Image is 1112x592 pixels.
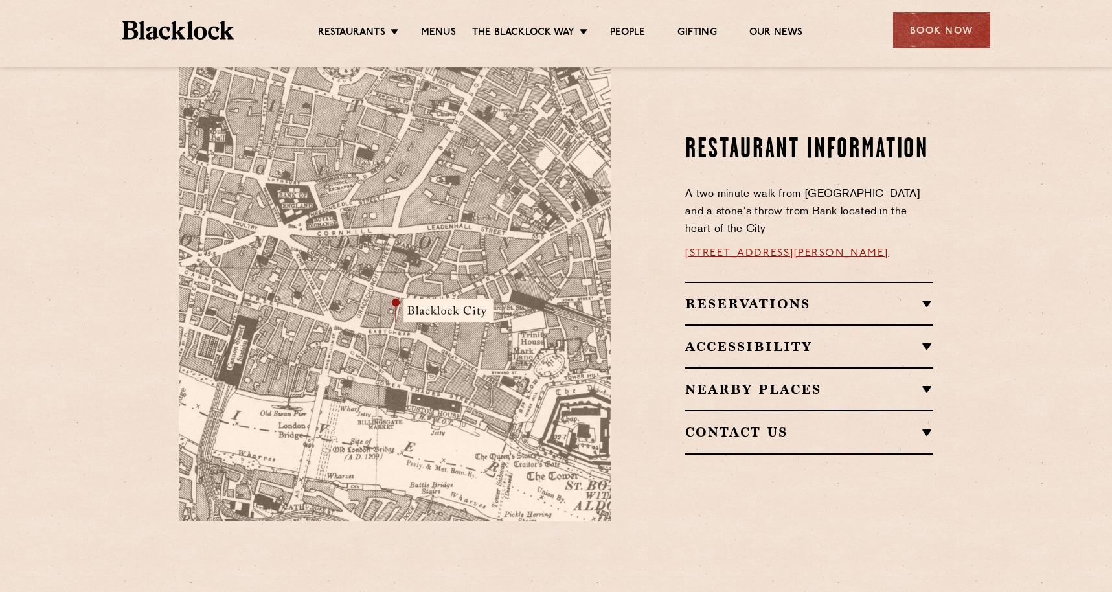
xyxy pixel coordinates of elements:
h2: Accessibility [685,339,933,354]
img: BL_Textured_Logo-footer-cropped.svg [122,21,234,40]
a: People [610,27,645,41]
img: svg%3E [471,401,653,522]
h2: Nearby Places [685,381,933,397]
div: Book Now [893,12,990,48]
a: Menus [421,27,456,41]
a: Gifting [677,27,716,41]
h2: Reservations [685,296,933,312]
a: Restaurants [318,27,385,41]
a: Our News [749,27,803,41]
a: The Blacklock Way [472,27,574,41]
p: A two-minute walk from [GEOGRAPHIC_DATA] and a stone’s throw from Bank located in the heart of th... [685,186,933,238]
a: [STREET_ADDRESS][PERSON_NAME] [685,248,889,258]
h2: Contact Us [685,424,933,440]
h2: Restaurant Information [685,134,933,166]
